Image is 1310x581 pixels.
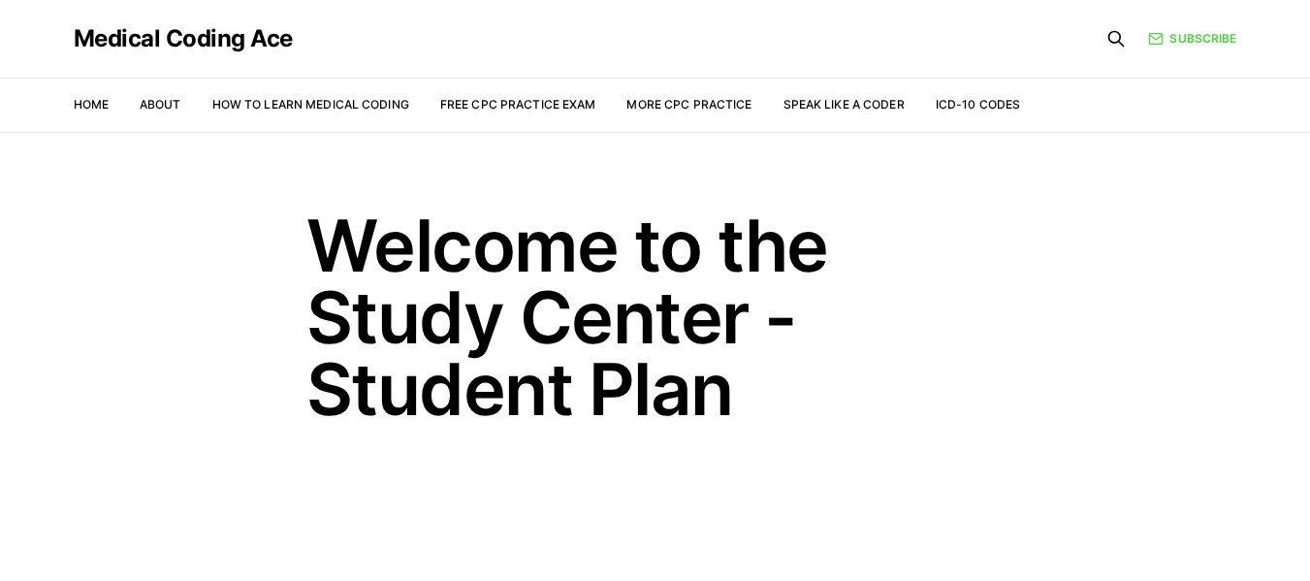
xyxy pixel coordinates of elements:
a: Subscribe [1148,30,1236,48]
h1: Welcome to the Study Center - Student Plan [306,210,1005,425]
a: About [140,97,181,112]
a: Speak Like a Coder [783,97,905,112]
a: Medical Coding Ace [74,27,293,50]
a: ICD-10 Codes [936,97,1020,112]
a: Free CPC Practice Exam [440,97,596,112]
a: More CPC Practice [626,97,751,112]
a: How to Learn Medical Coding [212,97,409,112]
a: Home [74,97,109,112]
